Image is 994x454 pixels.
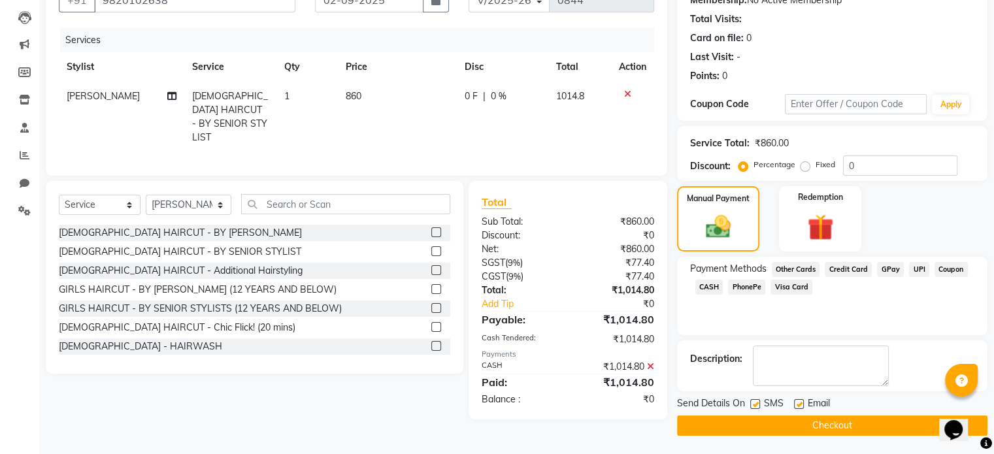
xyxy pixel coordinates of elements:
div: Total Visits: [690,12,742,26]
span: GPay [877,262,904,277]
div: ₹860.00 [755,137,789,150]
div: GIRLS HAIRCUT - BY [PERSON_NAME] (12 YEARS AND BELOW) [59,283,337,297]
span: Other Cards [772,262,820,277]
span: [DEMOGRAPHIC_DATA] HAIRCUT - BY SENIOR STYLIST [192,90,268,143]
div: CASH [472,360,568,374]
label: Manual Payment [687,193,750,204]
span: 9% [508,271,521,282]
div: Discount: [472,229,568,242]
span: Send Details On [677,397,745,413]
span: 0 % [491,89,506,103]
div: Net: [472,242,568,256]
span: PhonePe [728,280,765,295]
div: Service Total: [690,137,750,150]
div: 0 [722,69,727,83]
div: ( ) [472,270,568,284]
th: Stylist [59,52,184,82]
label: Percentage [754,159,795,170]
div: Paid: [472,374,568,390]
span: [PERSON_NAME] [67,90,140,102]
span: Email [808,397,830,413]
label: Redemption [798,191,843,203]
div: [DEMOGRAPHIC_DATA] HAIRCUT - BY [PERSON_NAME] [59,226,302,240]
span: Total [482,195,512,209]
div: ₹0 [568,393,664,406]
div: [DEMOGRAPHIC_DATA] - HAIRWASH [59,340,222,353]
div: Discount: [690,159,731,173]
div: ₹1,014.80 [568,332,664,346]
span: 9% [508,257,520,268]
div: [DEMOGRAPHIC_DATA] HAIRCUT - Additional Hairstyling [59,264,303,278]
div: ₹0 [584,297,663,311]
a: Add Tip [472,297,584,311]
img: _gift.svg [799,211,842,244]
div: Description: [690,352,742,366]
span: UPI [909,262,929,277]
th: Total [548,52,611,82]
span: | [483,89,486,103]
th: Service [184,52,276,82]
div: Last Visit: [690,50,734,64]
div: Balance : [472,393,568,406]
th: Disc [457,52,548,82]
input: Enter Offer / Coupon Code [785,94,927,114]
div: 0 [746,31,752,45]
img: _cash.svg [698,212,738,241]
iframe: chat widget [939,402,981,441]
span: SGST [482,257,505,268]
div: ₹1,014.80 [568,374,664,390]
div: ₹1,014.80 [568,312,664,327]
span: Credit Card [825,262,872,277]
div: [DEMOGRAPHIC_DATA] HAIRCUT - BY SENIOR STYLIST [59,245,301,259]
div: [DEMOGRAPHIC_DATA] HAIRCUT - Chic Flick! (20 mins) [59,321,295,334]
div: Payments [482,349,654,360]
label: Fixed [816,159,835,170]
span: SMS [764,397,784,413]
div: ₹860.00 [568,215,664,229]
div: ₹1,014.80 [568,284,664,297]
span: Coupon [935,262,968,277]
div: ₹860.00 [568,242,664,256]
span: 0 F [465,89,478,103]
div: ₹77.40 [568,270,664,284]
div: Payable: [472,312,568,327]
div: Card on file: [690,31,744,45]
div: Total: [472,284,568,297]
input: Search or Scan [241,194,450,214]
div: Services [60,28,664,52]
button: Apply [932,95,969,114]
span: 1 [284,90,290,102]
span: CASH [695,280,723,295]
div: Points: [690,69,720,83]
span: CGST [482,270,506,282]
div: Cash Tendered: [472,332,568,346]
span: 860 [346,90,361,102]
span: Visa Card [770,280,812,295]
th: Qty [276,52,338,82]
div: - [737,50,740,64]
div: ₹0 [568,229,664,242]
div: GIRLS HAIRCUT - BY SENIOR STYLISTS (12 YEARS AND BELOW) [59,302,342,316]
div: Coupon Code [690,97,785,111]
div: ( ) [472,256,568,270]
th: Action [611,52,654,82]
div: ₹1,014.80 [568,360,664,374]
div: ₹77.40 [568,256,664,270]
th: Price [338,52,457,82]
button: Checkout [677,415,987,436]
span: 1014.8 [556,90,584,102]
div: Sub Total: [472,215,568,229]
span: Payment Methods [690,262,767,276]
